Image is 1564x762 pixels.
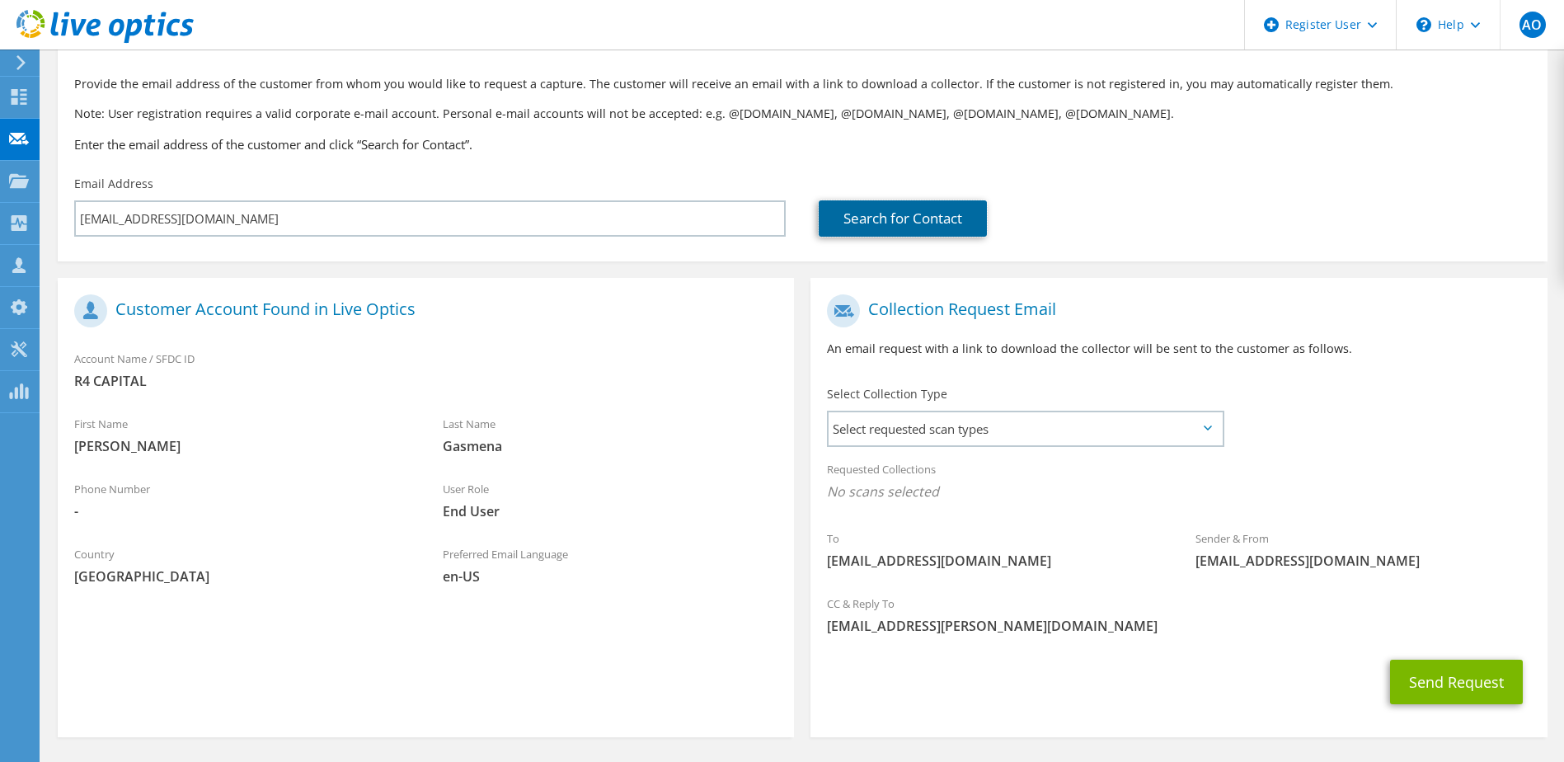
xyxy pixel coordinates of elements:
div: Phone Number [58,472,426,529]
div: User Role [426,472,795,529]
button: Send Request [1390,660,1523,704]
div: Requested Collections [810,452,1547,513]
span: [EMAIL_ADDRESS][DOMAIN_NAME] [1195,552,1531,570]
span: Gasmena [443,437,778,455]
div: Last Name [426,407,795,463]
h1: Collection Request Email [827,294,1522,327]
h1: Customer Account Found in Live Optics [74,294,769,327]
span: [PERSON_NAME] [74,437,410,455]
div: Sender & From [1179,521,1548,578]
span: AO [1519,12,1546,38]
div: CC & Reply To [810,586,1547,643]
span: R4 CAPITAL [74,372,777,390]
a: Search for Contact [819,200,987,237]
p: An email request with a link to download the collector will be sent to the customer as follows. [827,340,1530,358]
p: Note: User registration requires a valid corporate e-mail account. Personal e-mail accounts will ... [74,105,1531,123]
span: en-US [443,567,778,586]
div: To [810,521,1179,578]
svg: \n [1416,17,1431,32]
div: Account Name / SFDC ID [58,341,794,398]
span: Select requested scan types [829,412,1221,445]
span: [GEOGRAPHIC_DATA] [74,567,410,586]
span: No scans selected [827,482,1530,501]
span: End User [443,502,778,520]
span: - [74,502,410,520]
span: [EMAIL_ADDRESS][DOMAIN_NAME] [827,552,1162,570]
p: Provide the email address of the customer from whom you would like to request a capture. The cust... [74,75,1531,93]
h3: Enter the email address of the customer and click “Search for Contact”. [74,135,1531,153]
div: First Name [58,407,426,463]
span: [EMAIL_ADDRESS][PERSON_NAME][DOMAIN_NAME] [827,617,1530,635]
label: Email Address [74,176,153,192]
div: Preferred Email Language [426,537,795,594]
label: Select Collection Type [827,386,947,402]
div: Country [58,537,426,594]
